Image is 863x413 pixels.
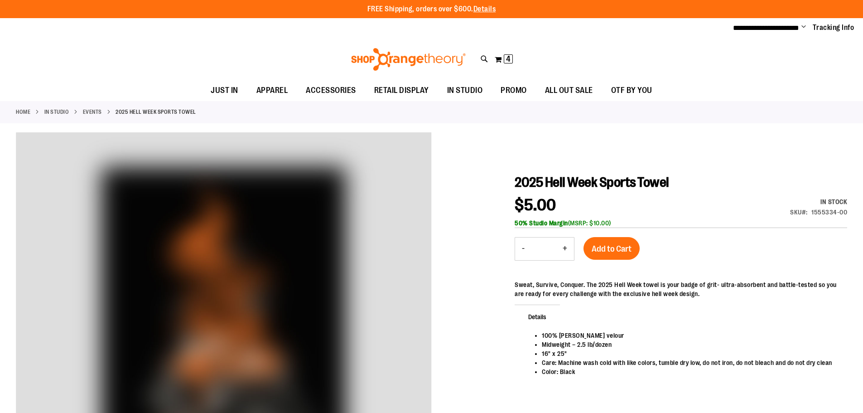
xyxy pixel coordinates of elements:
a: Home [16,108,30,116]
a: Events [83,108,102,116]
li: Care: Machine wash cold with like colors, tumble dry low, do not iron, do not bleach and do not d... [542,358,838,367]
span: 4 [506,54,511,63]
strong: 2025 Hell Week Sports Towel [116,108,196,116]
input: Product quantity [531,238,556,260]
div: 1555334-00 [811,208,847,217]
span: JUST IN [211,80,238,101]
span: IN STUDIO [447,80,483,101]
span: In stock [820,198,847,205]
span: ALL OUT SALE [545,80,593,101]
b: 50% Studio Margin [515,219,568,227]
li: Midweight – 2.5 lb/dozen [542,340,838,349]
span: $5.00 [515,196,556,214]
button: Increase product quantity [556,238,574,260]
strong: SKU [790,209,808,216]
span: PROMO [501,80,527,101]
li: Color: Black [542,367,838,376]
span: 2025 Hell Week Sports Towel [515,175,669,190]
a: IN STUDIO [44,108,69,116]
span: RETAIL DISPLAY [374,80,429,101]
span: Add to Cart [592,244,632,254]
img: Shop Orangetheory [350,48,467,71]
a: Details [473,5,496,13]
span: Details [515,305,560,328]
span: OTF BY YOU [611,80,652,101]
button: Add to Cart [583,237,640,260]
div: (MSRP: $10.00) [515,219,847,228]
a: Tracking Info [813,23,854,33]
span: ACCESSORIES [306,80,356,101]
span: APPAREL [256,80,288,101]
li: 100% [PERSON_NAME] velour [542,331,838,340]
li: 16" x 25" [542,349,838,358]
button: Account menu [801,23,806,32]
div: Sweat, Survive, Conquer. The 2025 Hell Week towel is your badge of grit- ultra-absorbent and batt... [515,280,847,298]
div: Availability [790,197,847,206]
p: FREE Shipping, orders over $600. [367,4,496,15]
button: Decrease product quantity [515,238,531,260]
